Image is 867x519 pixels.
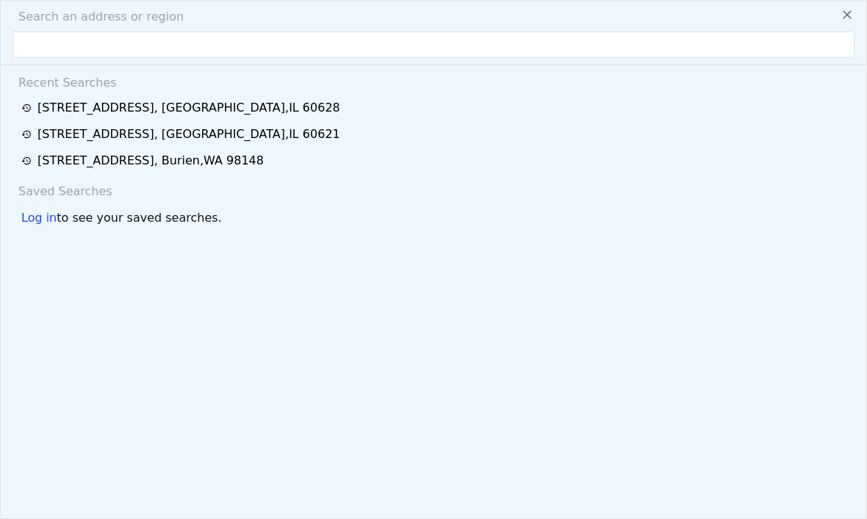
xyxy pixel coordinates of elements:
a: [STREET_ADDRESS], Burien,WA 98148 [21,152,850,170]
div: Recent Searches [12,65,855,95]
span: to see your saved searches. [57,209,221,227]
a: [STREET_ADDRESS], [GEOGRAPHIC_DATA],IL 60628 [21,99,850,117]
div: [STREET_ADDRESS] , [GEOGRAPHIC_DATA] , IL 60628 [37,99,340,117]
div: Log in [21,209,57,227]
div: Saved Searches [12,174,855,203]
div: [STREET_ADDRESS] , Burien , WA 98148 [37,152,264,170]
span: Search an address or region [7,8,184,26]
div: [STREET_ADDRESS] , [GEOGRAPHIC_DATA] , IL 60621 [37,126,340,143]
a: [STREET_ADDRESS], [GEOGRAPHIC_DATA],IL 60621 [21,126,850,143]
